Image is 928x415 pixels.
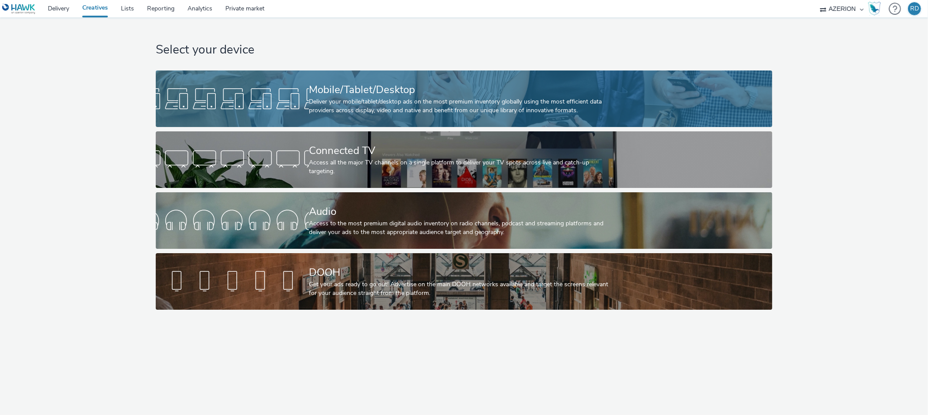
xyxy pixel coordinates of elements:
img: undefined Logo [2,3,36,14]
a: DOOHGet your ads ready to go out! Advertise on the main DOOH networks available and target the sc... [156,253,772,310]
div: DOOH [309,265,616,280]
div: Access to the most premium digital audio inventory on radio channels, podcast and streaming platf... [309,219,616,237]
div: RD [910,2,919,15]
a: Connected TVAccess all the major TV channels on a single platform to deliver your TV spots across... [156,131,772,188]
div: Get your ads ready to go out! Advertise on the main DOOH networks available and target the screen... [309,280,616,298]
div: Deliver your mobile/tablet/desktop ads on the most premium inventory globally using the most effi... [309,97,616,115]
a: AudioAccess to the most premium digital audio inventory on radio channels, podcast and streaming ... [156,192,772,249]
a: Hawk Academy [868,2,884,16]
div: Access all the major TV channels on a single platform to deliver your TV spots across live and ca... [309,158,616,176]
div: Audio [309,204,616,219]
a: Mobile/Tablet/DesktopDeliver your mobile/tablet/desktop ads on the most premium inventory globall... [156,70,772,127]
div: Connected TV [309,143,616,158]
img: Hawk Academy [868,2,881,16]
div: Mobile/Tablet/Desktop [309,82,616,97]
h1: Select your device [156,42,772,58]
